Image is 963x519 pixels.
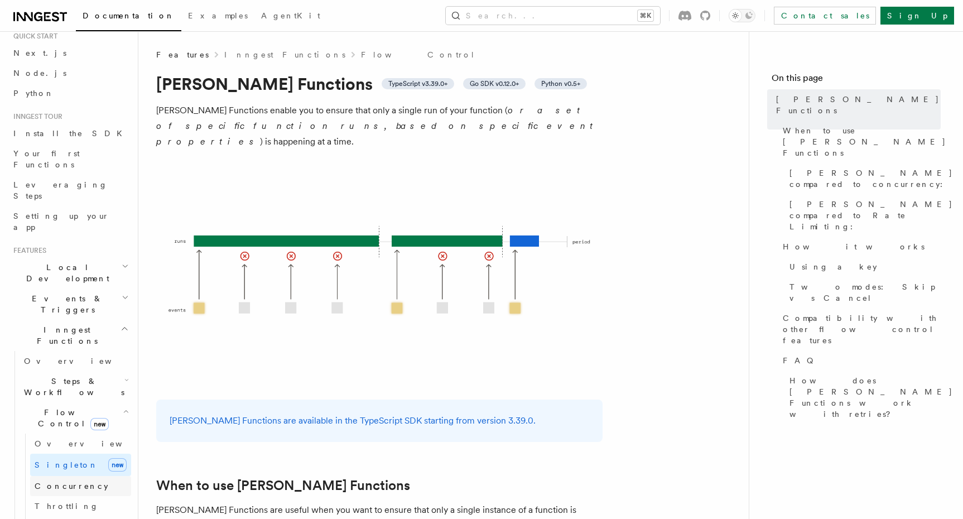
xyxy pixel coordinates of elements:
[35,502,99,511] span: Throttling
[90,418,109,430] span: new
[638,10,653,21] kbd: ⌘K
[785,371,941,424] a: How does [PERSON_NAME] Functions work with retries?
[9,262,122,284] span: Local Development
[9,246,46,255] span: Features
[774,7,876,25] a: Contact sales
[470,79,519,88] span: Go SDK v0.12.0+
[446,7,660,25] button: Search...⌘K
[778,308,941,350] a: Compatibility with other flow control features
[20,351,131,371] a: Overview
[388,79,447,88] span: TypeScript v3.39.0+
[156,74,603,94] h1: [PERSON_NAME] Functions
[783,125,946,158] span: When to use [PERSON_NAME] Functions
[156,478,410,493] a: When to use [PERSON_NAME] Functions
[789,375,953,420] span: How does [PERSON_NAME] Functions work with retries?
[541,79,580,88] span: Python v0.5+
[785,257,941,277] a: Using a key
[778,121,941,163] a: When to use [PERSON_NAME] Functions
[83,11,175,20] span: Documentation
[9,320,131,351] button: Inngest Functions
[9,289,131,320] button: Events & Triggers
[20,402,131,434] button: Flow Controlnew
[20,407,123,429] span: Flow Control
[24,357,139,366] span: Overview
[783,355,819,366] span: FAQ
[880,7,954,25] a: Sign Up
[156,103,603,150] p: [PERSON_NAME] Functions enable you to ensure that only a single run of your function ( ) is happe...
[156,163,603,386] img: Singleton Functions only process one run at a time.
[76,3,181,31] a: Documentation
[778,350,941,371] a: FAQ
[30,434,131,454] a: Overview
[30,496,131,516] a: Throttling
[783,313,941,346] span: Compatibility with other flow control features
[188,11,248,20] span: Examples
[9,175,131,206] a: Leveraging Steps
[13,49,66,57] span: Next.js
[13,212,109,232] span: Setting up your app
[13,89,54,98] span: Python
[261,11,320,20] span: AgentKit
[789,281,941,304] span: Two modes: Skip vs Cancel
[30,476,131,496] a: Concurrency
[20,376,124,398] span: Steps & Workflows
[108,458,127,472] span: new
[9,324,121,347] span: Inngest Functions
[13,69,66,78] span: Node.js
[9,143,131,175] a: Your first Functions
[9,293,122,315] span: Events & Triggers
[20,371,131,402] button: Steps & Workflows
[9,43,131,63] a: Next.js
[9,206,131,237] a: Setting up your app
[254,3,327,30] a: AgentKit
[181,3,254,30] a: Examples
[13,129,129,138] span: Install the SDK
[35,439,150,448] span: Overview
[785,194,941,237] a: [PERSON_NAME] compared to Rate Limiting:
[783,241,925,252] span: How it works
[776,94,941,116] span: [PERSON_NAME] Functions
[156,49,209,60] span: Features
[9,63,131,83] a: Node.js
[729,9,755,22] button: Toggle dark mode
[785,277,941,308] a: Two modes: Skip vs Cancel
[9,123,131,143] a: Install the SDK
[9,257,131,289] button: Local Development
[156,105,598,147] em: or a set of specific function runs, based on specific event properties
[9,112,62,121] span: Inngest tour
[789,199,953,232] span: [PERSON_NAME] compared to Rate Limiting:
[13,149,80,169] span: Your first Functions
[785,163,941,194] a: [PERSON_NAME] compared to concurrency:
[35,482,108,491] span: Concurrency
[772,71,941,89] h4: On this page
[9,83,131,103] a: Python
[35,460,98,469] span: Singleton
[789,167,953,190] span: [PERSON_NAME] compared to concurrency:
[30,454,131,476] a: Singletonnew
[170,413,589,429] p: [PERSON_NAME] Functions are available in the TypeScript SDK starting from version 3.39.0.
[361,49,475,60] a: Flow Control
[9,32,57,41] span: Quick start
[778,237,941,257] a: How it works
[13,180,108,200] span: Leveraging Steps
[772,89,941,121] a: [PERSON_NAME] Functions
[224,49,345,60] a: Inngest Functions
[789,261,877,272] span: Using a key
